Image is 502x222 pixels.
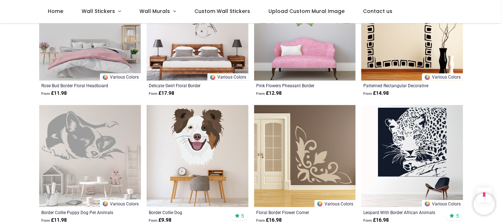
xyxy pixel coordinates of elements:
a: Delicate Swirl Floral Border [149,83,227,88]
span: From [149,218,157,222]
span: From [363,218,372,222]
strong: £ 17.98 [149,90,174,97]
a: Various Colors [100,200,141,207]
span: From [41,218,50,222]
a: Patterned Rectangular Decorative Frame Home Border Decor Art s [363,83,441,88]
span: From [256,92,265,96]
span: From [256,218,265,222]
span: From [363,92,372,96]
span: Wall Murals [139,8,170,15]
a: Various Colors [422,73,463,80]
span: 5 [456,212,459,219]
strong: £ 11.98 [41,90,67,97]
span: Home [48,8,63,15]
img: Color Wheel [209,74,216,80]
img: Floral Border Flower Corner Wall Sticker [254,105,356,207]
img: Color Wheel [424,200,430,207]
img: Color Wheel [102,200,109,207]
iframe: Brevo live chat [473,193,495,215]
span: From [149,92,157,96]
span: Custom Wall Stickers [194,8,250,15]
a: Floral Border Flower Corner [256,209,334,215]
span: Wall Stickers [82,8,115,15]
a: Leopard With Border African Animals [363,209,441,215]
span: 5 [241,212,244,219]
img: Color Wheel [424,74,430,80]
a: Pink Flowers Pheasant Border [256,83,334,88]
strong: £ 14.98 [363,90,389,97]
a: Various Colors [207,73,248,80]
a: Border Collie Puppy Dog Pet Animals [41,209,119,215]
img: Border Collie Dog Wall Sticker [147,105,248,207]
img: Border Collie Puppy Dog Pet Animals Wall Sticker [39,105,141,207]
a: Various Colors [100,73,141,80]
a: Border Collie Dog [149,209,227,215]
img: Color Wheel [317,200,323,207]
strong: £ 12.98 [256,90,282,97]
span: Contact us [363,8,392,15]
img: Leopard With Border African Animals Wall Sticker [361,105,463,207]
span: Upload Custom Mural Image [268,8,345,15]
span: From [41,92,50,96]
img: Color Wheel [102,74,109,80]
a: Various Colors [422,200,463,207]
a: Rose Bud Border Floral Headboard [41,83,119,88]
a: Various Colors [314,200,355,207]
